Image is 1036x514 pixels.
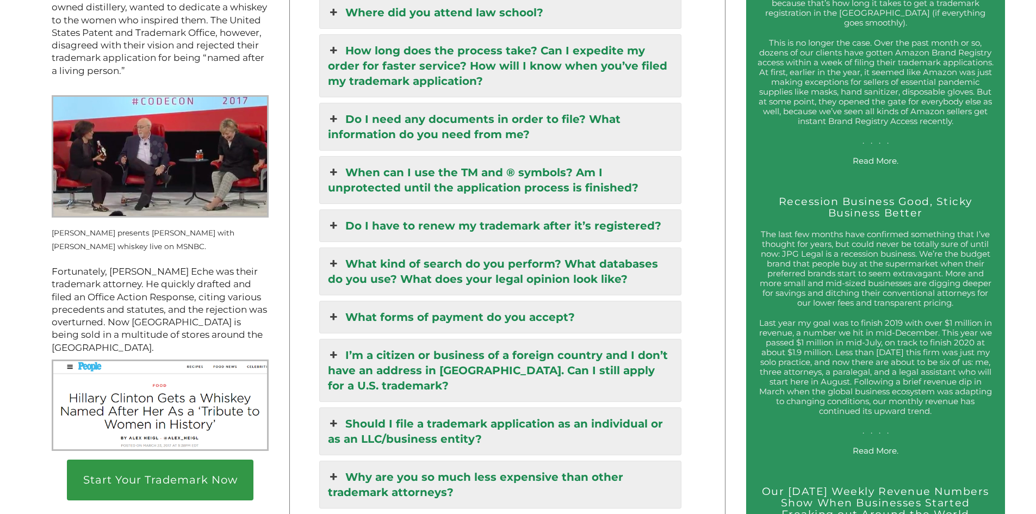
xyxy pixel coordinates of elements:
[320,461,681,508] a: Why are you so much less expensive than other trademark attorneys?
[320,157,681,203] a: When can I use the TM and ® symbols? Am I unprotected until the application process is finished?
[52,360,269,451] img: Rodham Rye People Screenshot
[853,156,898,166] a: Read More.
[853,445,898,456] a: Read More.
[320,301,681,333] a: What forms of payment do you accept?
[320,339,681,401] a: I’m a citizen or business of a foreign country and I don’t have an address in [GEOGRAPHIC_DATA]. ...
[320,248,681,295] a: What kind of search do you perform? What databases do you use? What does your legal opinion look ...
[779,195,972,219] a: Recession Business Good, Sticky Business Better
[756,318,995,436] p: Last year my goal was to finish 2019 with over $1 million in revenue, a number we hit in mid-Dece...
[756,230,995,308] p: The last few months have confirmed something that I’ve thought for years, but could never be tota...
[52,95,269,218] img: Kara Swisher presents Hillary Clinton with Rodham Rye live on MSNBC.
[67,460,253,500] a: Start Your Trademark Now
[320,103,681,150] a: Do I need any documents in order to file? What information do you need from me?
[52,228,234,250] small: [PERSON_NAME] presents [PERSON_NAME] with [PERSON_NAME] whiskey live on MSNBC.
[320,408,681,455] a: Should I file a trademark application as an individual or as an LLC/business entity?
[320,210,681,241] a: Do I have to renew my trademark after it’s registered?
[320,35,681,97] a: How long does the process take? Can I expedite my order for faster service? How will I know when ...
[52,265,269,354] p: Fortunately, [PERSON_NAME] Eche was their trademark attorney. He quickly drafted and filed an Off...
[756,38,995,146] p: This is no longer the case. Over the past month or so, dozens of our clients have gotten Amazon B...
